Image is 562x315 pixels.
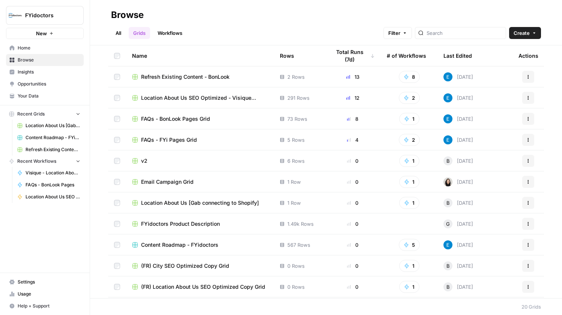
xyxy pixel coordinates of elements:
[132,220,268,228] a: FYidoctors Product Description
[287,199,301,207] span: 1 Row
[388,29,400,37] span: Filter
[26,169,80,176] span: Visique - Location About Us - Translation
[14,144,84,156] a: Refresh Existing Content - FYidoctors
[399,71,420,83] button: 8
[18,45,80,51] span: Home
[141,73,230,81] span: Refresh Existing Content - BonLook
[443,72,473,81] div: [DATE]
[287,94,310,102] span: 291 Rows
[36,30,47,37] span: New
[287,73,305,81] span: 2 Rows
[443,156,473,165] div: [DATE]
[132,178,268,186] a: Email Campaign Grid
[443,135,452,144] img: lntvtk5df957tx83savlbk37mrre
[132,262,268,270] a: (FR) City SEO Optimized Copy Grid
[18,279,80,285] span: Settings
[6,66,84,78] a: Insights
[25,12,71,19] span: FYidoctors
[446,157,450,165] span: B
[6,78,84,90] a: Opportunities
[9,9,22,22] img: FYidoctors Logo
[287,241,310,249] span: 567 Rows
[443,135,473,144] div: [DATE]
[521,303,541,310] div: 20 Grids
[331,283,375,291] div: 0
[446,283,450,291] span: B
[331,136,375,144] div: 4
[443,72,452,81] img: lntvtk5df957tx83savlbk37mrre
[518,45,538,66] div: Actions
[287,262,305,270] span: 0 Rows
[443,261,473,270] div: [DATE]
[141,136,197,144] span: FAQs - FYi Pages Grid
[399,134,420,146] button: 2
[331,220,375,228] div: 0
[443,114,473,123] div: [DATE]
[132,157,268,165] a: v2
[443,177,473,186] div: [DATE]
[6,108,84,120] button: Recent Grids
[387,45,426,66] div: # of Workflows
[383,27,412,39] button: Filter
[18,303,80,309] span: Help + Support
[509,27,541,39] button: Create
[399,281,419,293] button: 1
[141,94,268,102] span: Location About Us SEO Optimized - Visique Translation
[129,27,150,39] a: Grids
[399,176,419,188] button: 1
[443,240,473,249] div: [DATE]
[132,283,268,291] a: (FR) Location About Us SEO Optimized Copy Grid
[331,262,375,270] div: 0
[141,157,147,165] span: v2
[399,92,420,104] button: 2
[443,45,472,66] div: Last Edited
[141,262,229,270] span: (FR) City SEO Optimized Copy Grid
[14,191,84,203] a: Location About Us SEO Optimized Copy
[141,199,259,207] span: Location About Us [Gab connecting to Shopify]
[443,93,452,102] img: lntvtk5df957tx83savlbk37mrre
[111,27,126,39] a: All
[331,178,375,186] div: 0
[287,283,305,291] span: 0 Rows
[6,42,84,54] a: Home
[287,136,305,144] span: 5 Rows
[18,93,80,99] span: Your Data
[331,199,375,207] div: 0
[443,177,452,186] img: t5ef5oef8zpw1w4g2xghobes91mw
[331,157,375,165] div: 0
[6,28,84,39] button: New
[331,94,375,102] div: 12
[446,262,450,270] span: B
[399,155,419,167] button: 1
[6,90,84,102] a: Your Data
[287,178,301,186] span: 1 Row
[6,6,84,25] button: Workspace: FYidoctors
[18,81,80,87] span: Opportunities
[443,93,473,102] div: [DATE]
[287,115,307,123] span: 73 Rows
[132,45,268,66] div: Name
[132,94,268,102] a: Location About Us SEO Optimized - Visique Translation
[132,241,268,249] a: Content Roadmap - FYidoctors
[443,282,473,291] div: [DATE]
[443,240,452,249] img: lntvtk5df957tx83savlbk37mrre
[132,199,268,207] a: Location About Us [Gab connecting to Shopify]
[331,73,375,81] div: 13
[399,239,420,251] button: 5
[17,158,56,165] span: Recent Workflows
[280,45,294,66] div: Rows
[153,27,187,39] a: Workflows
[427,29,503,37] input: Search
[6,276,84,288] a: Settings
[446,220,450,228] span: G
[6,54,84,66] a: Browse
[399,113,419,125] button: 1
[14,120,84,132] a: Location About Us [Gab connecting to Shopify]
[443,114,452,123] img: lntvtk5df957tx83savlbk37mrre
[18,69,80,75] span: Insights
[331,241,375,249] div: 0
[26,134,80,141] span: Content Roadmap - FYidoctors
[287,157,305,165] span: 6 Rows
[26,193,80,200] span: Location About Us SEO Optimized Copy
[141,241,218,249] span: Content Roadmap - FYidoctors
